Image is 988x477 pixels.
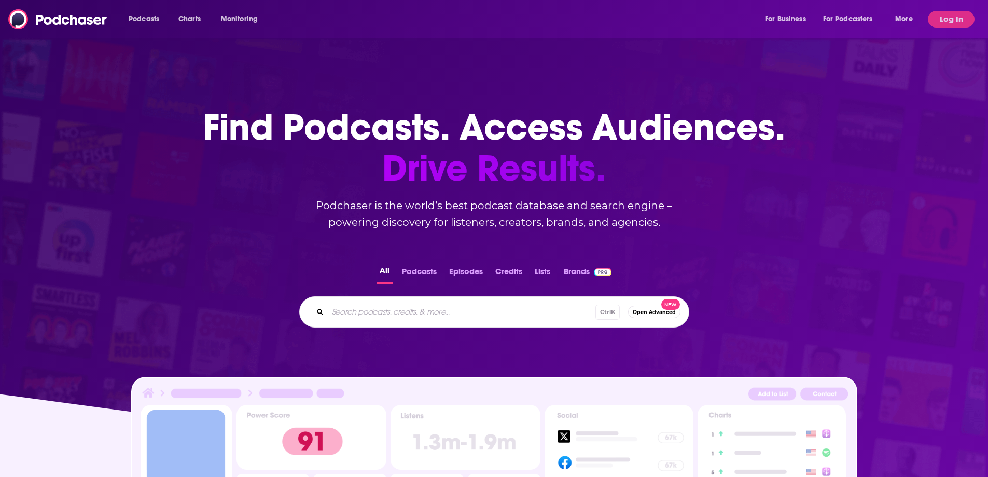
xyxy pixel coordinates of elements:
[203,107,785,189] h1: Find Podcasts. Access Audiences.
[765,12,806,26] span: For Business
[595,305,620,320] span: Ctrl K
[823,12,873,26] span: For Podcasters
[299,296,689,328] div: Search podcasts, credits, & more...
[377,264,393,284] button: All
[287,197,702,230] h2: Podchaser is the world’s best podcast database and search engine – powering discovery for listene...
[8,9,108,29] img: Podchaser - Follow, Share and Rate Podcasts
[532,264,553,284] button: Lists
[446,264,486,284] button: Episodes
[328,304,595,320] input: Search podcasts, credits, & more...
[564,264,612,284] a: BrandsPodchaser Pro
[594,268,612,276] img: Podchaser Pro
[236,405,386,470] img: Podcast Insights Power score
[928,11,975,28] button: Log In
[633,309,676,315] span: Open Advanced
[121,11,173,28] button: open menu
[628,306,680,318] button: Open AdvancedNew
[661,299,680,310] span: New
[895,12,913,26] span: More
[221,12,258,26] span: Monitoring
[141,386,848,404] img: Podcast Insights Header
[214,11,271,28] button: open menu
[178,12,201,26] span: Charts
[492,264,525,284] button: Credits
[129,12,159,26] span: Podcasts
[816,11,888,28] button: open menu
[399,264,440,284] button: Podcasts
[391,405,540,470] img: Podcast Insights Listens
[888,11,926,28] button: open menu
[758,11,819,28] button: open menu
[203,148,785,189] span: Drive Results.
[172,11,207,28] a: Charts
